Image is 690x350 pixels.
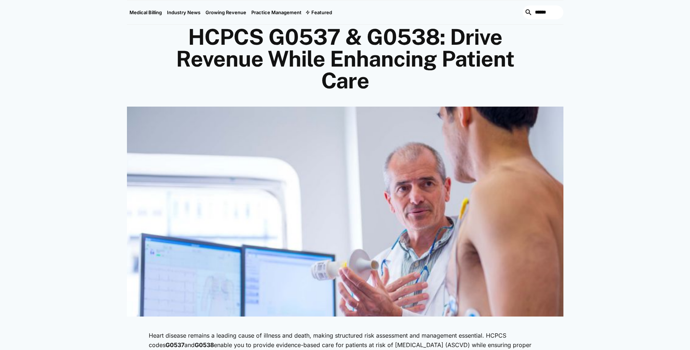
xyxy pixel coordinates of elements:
div: Featured [304,0,335,24]
a: Medical Billing [127,0,164,24]
h1: HCPCS G0537 & G0538: Drive Revenue While Enhancing Patient Care [171,26,520,92]
a: Growing Revenue [203,0,249,24]
strong: G0537 [165,341,184,349]
strong: G0538 [195,341,214,349]
a: Industry News [164,0,203,24]
div: Featured [311,9,332,15]
a: Practice Management [249,0,304,24]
